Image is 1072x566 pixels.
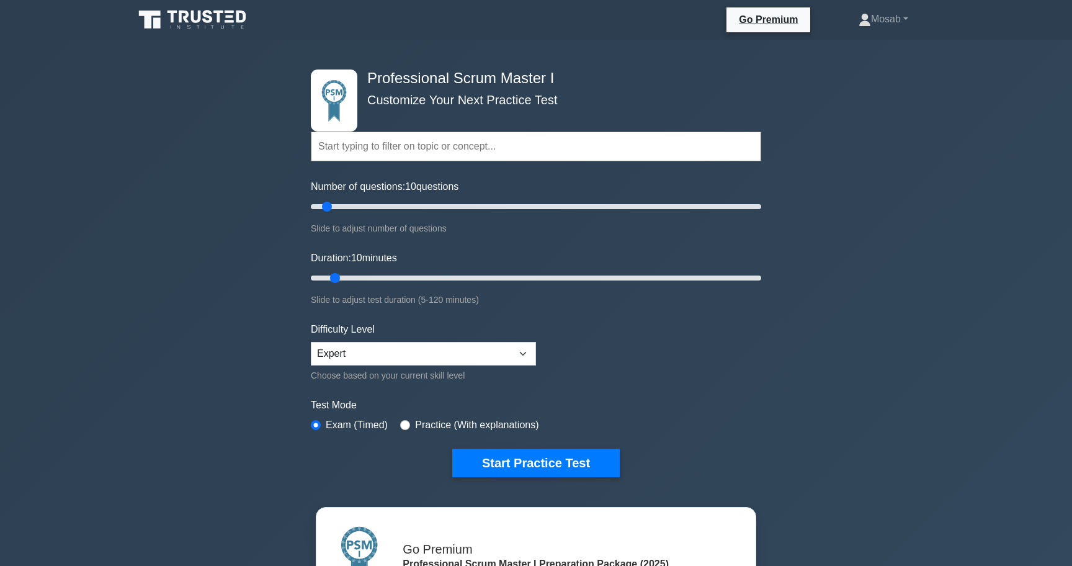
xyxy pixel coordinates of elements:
[311,322,375,337] label: Difficulty Level
[311,221,761,236] div: Slide to adjust number of questions
[311,179,458,194] label: Number of questions: questions
[326,418,388,433] label: Exam (Timed)
[362,70,700,88] h4: Professional Scrum Master I
[829,7,938,32] a: Mosab
[311,251,397,266] label: Duration: minutes
[351,253,362,263] span: 10
[405,181,416,192] span: 10
[311,398,761,413] label: Test Mode
[311,368,536,383] div: Choose based on your current skill level
[452,449,620,477] button: Start Practice Test
[311,292,761,307] div: Slide to adjust test duration (5-120 minutes)
[415,418,538,433] label: Practice (With explanations)
[731,12,805,27] a: Go Premium
[311,132,761,161] input: Start typing to filter on topic or concept...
